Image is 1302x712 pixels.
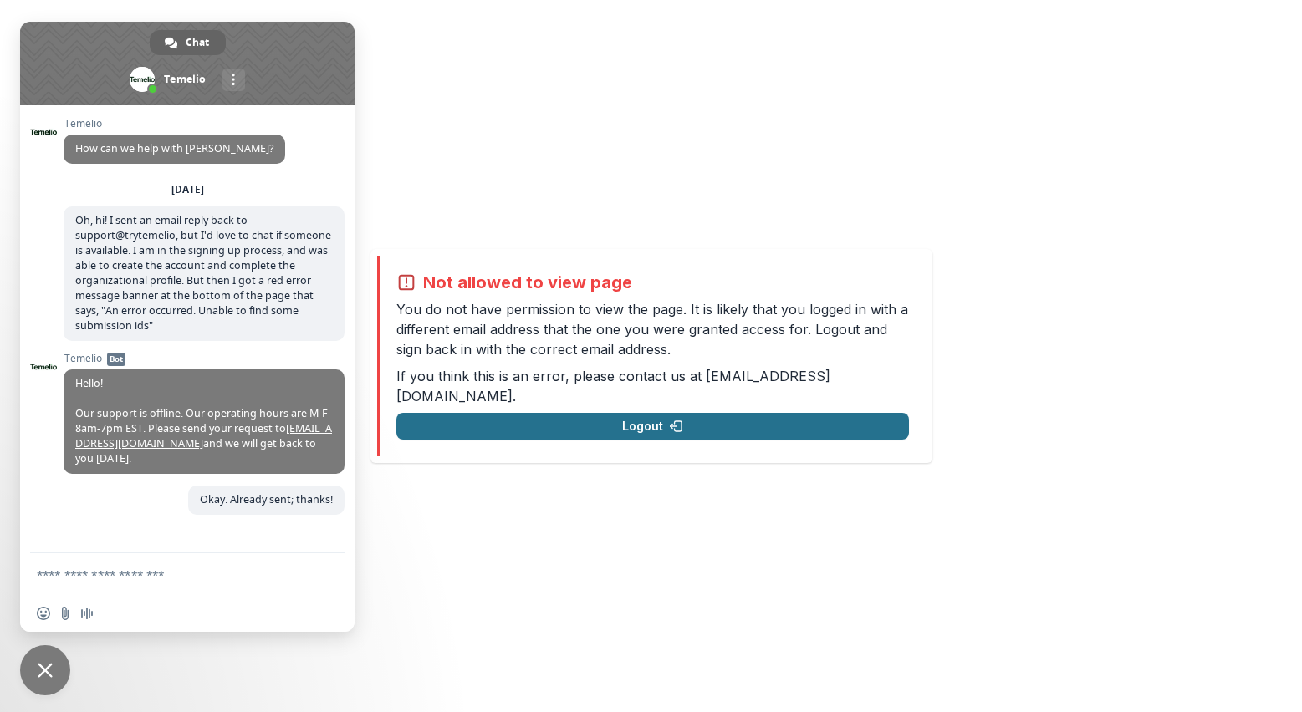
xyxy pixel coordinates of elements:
[75,141,273,155] span: How can we help with [PERSON_NAME]?
[80,607,94,620] span: Audio message
[222,69,245,91] div: More channels
[75,213,331,333] span: Oh, hi! I sent an email reply back to support@trytemelio, but I'd love to chat if someone is avai...
[37,607,50,620] span: Insert an emoji
[186,30,209,55] span: Chat
[64,118,285,130] span: Temelio
[396,366,909,406] p: If you think this is an error, please contact us at .
[150,30,226,55] div: Chat
[396,413,909,440] button: Logout
[396,368,830,404] a: [EMAIL_ADDRESS][DOMAIN_NAME]
[20,645,70,695] div: Close chat
[423,272,632,292] h2: Not allowed to view page
[200,492,333,506] span: Okay. Already sent; thanks!
[75,376,332,465] span: Hello! Our support is offline. Our operating hours are M-F 8am-7pm EST. Please send your request ...
[37,567,301,582] textarea: Compose your message...
[171,185,204,195] div: [DATE]
[64,353,345,364] span: Temelio
[396,299,909,359] p: You do not have permission to view the page. It is likely that you logged in with a different ema...
[107,353,125,366] span: Bot
[75,421,332,450] a: [EMAIL_ADDRESS][DOMAIN_NAME]
[59,607,72,620] span: Send a file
